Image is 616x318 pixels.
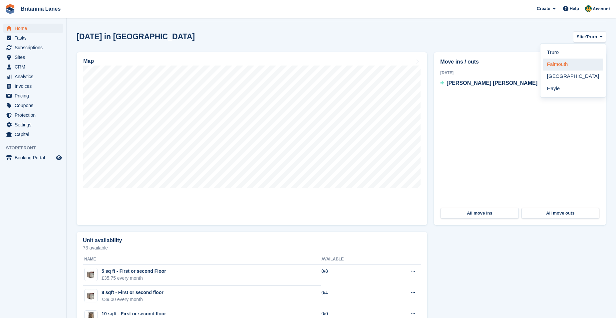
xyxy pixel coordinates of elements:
div: 5 sq ft - First or second Floor [102,268,166,275]
div: 8 sqft - First or second floor [102,289,163,296]
span: [PERSON_NAME] [PERSON_NAME] [447,80,537,86]
th: Available [321,254,383,265]
img: stora-icon-8386f47178a22dfd0bd8f6a31ec36ba5ce8667c1dd55bd0f319d3a0aa187defe.svg [5,4,15,14]
span: Tasks [15,33,55,43]
span: Help [570,5,579,12]
a: [GEOGRAPHIC_DATA] [543,71,603,82]
td: 0/8 [321,264,383,286]
a: menu [3,62,63,72]
a: menu [3,43,63,52]
a: Preview store [55,154,63,162]
span: Capital [15,130,55,139]
a: menu [3,101,63,110]
span: Analytics [15,72,55,81]
a: menu [3,24,63,33]
span: Booking Portal [15,153,55,162]
td: 0/4 [321,286,383,307]
img: Sarah Lane [585,5,592,12]
a: menu [3,81,63,91]
h2: Unit availability [83,238,122,243]
a: menu [3,72,63,81]
a: [PERSON_NAME] [PERSON_NAME] 2056 [440,79,550,88]
a: Map [77,52,427,225]
span: Sites [15,53,55,62]
a: menu [3,110,63,120]
button: Site: Truro [573,31,606,42]
p: 73 available [83,245,421,250]
h2: Map [83,58,94,64]
div: £35.75 every month [102,275,166,282]
span: Site: [577,34,586,40]
h2: [DATE] in [GEOGRAPHIC_DATA] [77,32,195,41]
span: Settings [15,120,55,129]
a: Falmouth [543,59,603,71]
a: Hayle [543,82,603,94]
a: menu [3,91,63,100]
a: menu [3,53,63,62]
span: Storefront [6,145,66,151]
span: Pricing [15,91,55,100]
a: menu [3,130,63,139]
span: Account [593,6,610,12]
a: All move outs [521,208,599,219]
div: 10 sqft - First or second floor [102,310,166,317]
a: menu [3,153,63,162]
span: CRM [15,62,55,72]
img: Locker%20Small%20-%20Plain.jpg [85,289,97,302]
span: Home [15,24,55,33]
h2: Move ins / outs [440,58,600,66]
div: [DATE] [440,70,600,76]
a: All move ins [441,208,518,219]
a: menu [3,120,63,129]
th: Name [83,254,321,265]
a: Truro [543,47,603,59]
span: Coupons [15,101,55,110]
a: menu [3,33,63,43]
span: Protection [15,110,55,120]
a: Britannia Lanes [18,3,63,14]
span: Create [537,5,550,12]
span: Subscriptions [15,43,55,52]
div: £39.00 every month [102,296,163,303]
span: Invoices [15,81,55,91]
span: Truro [586,34,597,40]
img: Locker%20Small%20-%20Plain.jpg [85,268,97,281]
